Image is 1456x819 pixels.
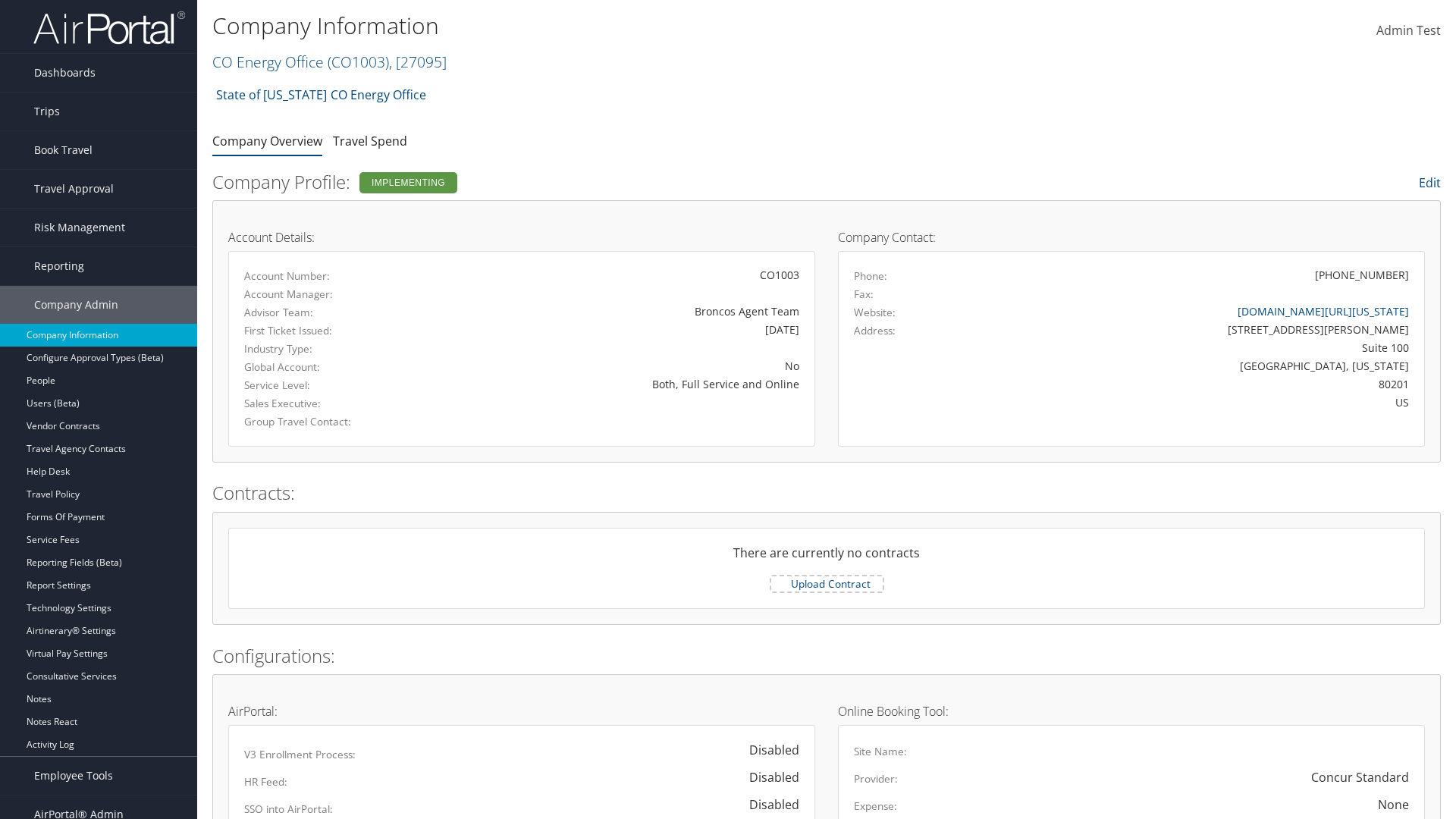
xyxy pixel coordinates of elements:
span: Employee Tools [34,757,113,795]
h2: Contracts: [212,480,1441,506]
div: 80201 [999,376,1410,392]
label: Group Travel Contact: [244,414,414,429]
label: Site Name: [854,744,907,759]
span: Company Admin [34,286,118,324]
span: Risk Management [34,209,125,246]
span: Dashboards [34,54,96,92]
a: [DOMAIN_NAME][URL][US_STATE] [1238,304,1409,318]
div: US [999,394,1410,410]
a: Travel Spend [333,133,407,149]
h4: AirPortal: [228,705,815,717]
span: Reporting [34,247,84,285]
span: Book Travel [34,131,93,169]
div: No [437,358,799,374]
span: Admin Test [1376,22,1441,39]
div: Broncos Agent Team [437,303,799,319]
h4: Company Contact: [838,231,1425,243]
label: Phone: [854,268,887,284]
label: Global Account: [244,359,414,375]
label: Expense: [854,799,897,814]
div: Disabled [734,768,799,786]
h2: Company Profile: [212,169,1024,195]
div: [GEOGRAPHIC_DATA], [US_STATE] [999,358,1410,374]
h1: Company Information [212,10,1031,42]
div: Concur Standard [1311,768,1409,786]
div: Suite 100 [999,340,1410,356]
img: airportal-logo.png [33,10,185,45]
div: CO1003 [437,267,799,283]
div: There are currently no contracts [229,544,1424,574]
label: Sales Executive: [244,396,414,411]
label: Upload Contract [771,576,883,591]
label: Fax: [854,287,874,302]
a: Admin Test [1376,8,1441,55]
label: First Ticket Issued: [244,323,414,338]
a: CO Energy Office [331,80,426,110]
div: Both, Full Service and Online [437,376,799,392]
label: Advisor Team: [244,305,414,320]
label: Website: [854,305,896,320]
label: SSO into AirPortal: [244,802,333,817]
div: Implementing [359,172,457,193]
a: Company Overview [212,133,322,149]
span: Trips [34,93,60,130]
label: Account Number: [244,268,414,284]
label: Account Manager: [244,287,414,302]
div: Disabled [734,795,799,814]
label: Service Level: [244,378,414,393]
div: [STREET_ADDRESS][PERSON_NAME] [999,322,1410,337]
label: HR Feed: [244,774,287,789]
div: Disabled [734,741,799,759]
a: CO Energy Office [212,52,447,72]
span: Travel Approval [34,170,114,208]
label: V3 Enrollment Process: [244,747,356,762]
span: ( CO1003 ) [328,52,389,72]
h4: Account Details: [228,231,815,243]
a: State of [US_STATE] [216,80,327,110]
div: None [1378,795,1409,814]
h4: Online Booking Tool: [838,705,1425,717]
label: Provider: [854,771,898,786]
span: , [ 27095 ] [389,52,447,72]
div: [PHONE_NUMBER] [1315,267,1409,283]
label: Industry Type: [244,341,414,356]
label: Address: [854,323,896,338]
div: [DATE] [437,322,799,337]
h2: Configurations: [212,643,1441,669]
a: Edit [1419,174,1441,191]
